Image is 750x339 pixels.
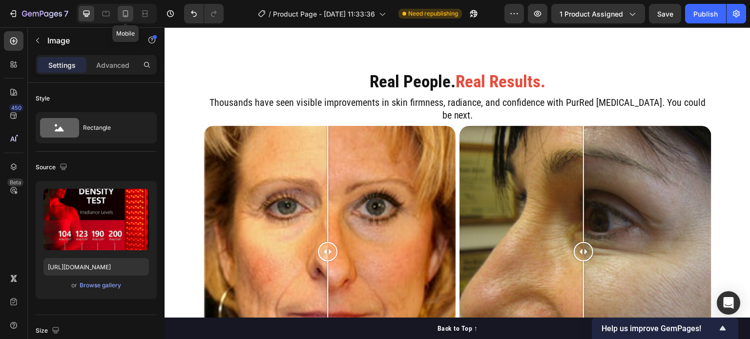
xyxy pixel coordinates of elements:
[205,44,291,64] strong: Real People.
[685,4,726,23] button: Publish
[4,4,73,23] button: 7
[45,69,542,94] span: Thousands have seen visible improvements in skin firmness, radiance, and confidence with PurRed [...
[602,322,729,334] button: Show survey - Help us improve GemPages!
[165,27,750,339] iframe: Design area
[551,4,645,23] button: 1 product assigned
[273,9,375,19] span: Product Page - [DATE] 11:33:36
[36,161,69,174] div: Source
[48,60,76,70] p: Settings
[602,324,717,333] span: Help us improve GemPages!
[649,4,681,23] button: Save
[79,280,122,290] button: Browse gallery
[47,35,130,46] p: Image
[273,296,313,306] div: Back to Top ↑
[71,279,77,291] span: or
[717,291,740,315] div: Open Intercom Messenger
[36,94,50,103] div: Style
[269,9,271,19] span: /
[80,281,121,290] div: Browse gallery
[693,9,718,19] div: Publish
[43,189,149,250] img: preview-image
[83,117,143,139] div: Rectangle
[43,258,149,276] input: https://example.com/image.jpg
[560,9,623,19] span: 1 product assigned
[7,179,23,186] div: Beta
[657,10,673,18] span: Save
[184,4,224,23] div: Undo/Redo
[64,8,68,20] p: 7
[9,104,23,112] div: 450
[36,324,62,338] div: Size
[96,60,129,70] p: Advanced
[291,44,381,64] strong: Real Results.
[408,9,458,18] span: Need republishing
